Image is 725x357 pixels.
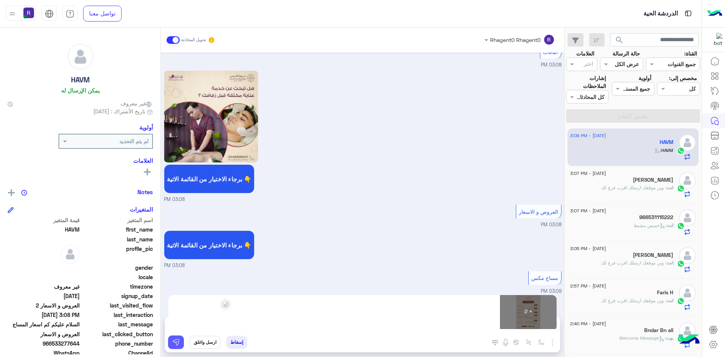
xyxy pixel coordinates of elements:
[81,292,153,300] span: signup_date
[120,99,153,107] span: غير معروف
[167,175,251,182] span: برجاء الاختيار من القائمة الاتية 👇
[61,245,80,264] img: defaultAdmin.png
[634,223,666,228] span: : خميس مشيط
[535,336,548,348] button: select flow
[8,283,80,291] span: غير معروف
[679,209,696,226] img: defaultAdmin.png
[83,6,122,22] a: تواصل معنا
[81,283,153,291] span: timezone
[519,209,558,215] span: العروض و الاسعار
[615,36,624,45] span: search
[93,107,145,115] span: تاريخ الأشتراك : [DATE]
[639,74,651,82] label: أولوية
[513,339,519,345] img: create order
[8,189,15,196] img: add
[8,311,80,319] span: 2025-08-28T12:08:43.675Z
[643,9,678,19] p: الدردشة الحية
[584,60,594,70] div: اختر
[8,264,80,272] span: null
[137,189,153,195] h6: Notes
[601,260,666,266] span: وين موقعك ارسلك اقرب فرع لك
[639,214,673,221] h5: 966531115222
[81,235,153,243] span: last_name
[81,320,153,328] span: last_message
[8,301,80,309] span: العروض و الاسعار 2
[633,252,673,258] h5: Zakir Khan
[8,330,80,338] span: العروض و الاسعار
[570,320,606,327] span: [DATE] - 2:40 PM
[676,327,702,353] img: hulul-logo.png
[81,226,153,233] span: first_name
[660,139,673,145] h5: HAVM
[677,147,685,155] img: WhatsApp
[677,297,685,305] img: WhatsApp
[8,273,80,281] span: null
[570,132,606,139] span: [DATE] - 3:09 PM
[492,340,498,346] img: make a call
[8,9,17,19] img: profile
[677,222,685,230] img: WhatsApp
[541,222,561,227] span: 03:08 PM
[566,109,700,123] button: تطبيق الفلاتر
[8,340,80,348] span: 966533277644
[21,190,27,196] img: notes
[81,245,153,262] span: profile_pic
[8,349,80,357] span: 2
[612,49,640,57] label: حالة الرسالة
[576,49,594,57] label: العلامات
[172,338,180,346] img: send message
[81,216,153,224] span: اسم المتغير
[526,339,532,345] img: Trigger scenario
[570,207,606,214] span: [DATE] - 3:07 PM
[8,157,153,164] h6: العلامات
[570,170,606,177] span: [DATE] - 3:07 PM
[164,262,185,269] span: 03:08 PM
[666,298,673,303] span: انت
[23,8,34,18] img: userImage
[570,245,606,252] span: [DATE] - 3:05 PM
[523,336,535,348] button: Trigger scenario
[661,147,673,153] span: HAVM
[666,185,673,190] span: انت
[81,349,153,357] span: ChannelId
[570,283,606,289] span: [DATE] - 2:57 PM
[684,49,697,57] label: القناة:
[139,124,153,131] h6: أولوية
[683,9,693,18] img: tab
[666,223,673,228] span: انت
[61,87,100,94] h6: يمكن الإرسال له
[707,6,722,22] img: Logo
[8,216,80,224] span: قيمة المتغير
[657,289,673,296] h5: Faris H
[610,33,629,49] button: search
[81,311,153,319] span: last_interaction
[164,196,185,203] span: 03:08 PM
[510,336,523,348] button: create order
[164,71,259,162] img: Q2FwdHVyZSAoMykucG5n.png
[130,206,153,213] h6: المتغيرات
[68,44,93,70] img: defaultAdmin.png
[8,292,80,300] span: 2025-08-28T12:08:10.1Z
[709,33,722,46] img: 322853014244696
[66,9,74,18] img: tab
[666,260,673,266] span: انت
[601,298,666,303] span: وين موقعك ارسلك اقرب فرع لك
[679,284,696,301] img: defaultAdmin.png
[181,37,206,43] small: تحويل المحادثة
[679,134,696,151] img: defaultAdmin.png
[541,62,561,68] span: 03:08 PM
[81,264,153,272] span: gender
[45,9,54,18] img: tab
[619,335,666,341] span: : Welcome Message
[8,320,80,328] span: السلام عليكم كم اسعار المساج
[543,49,558,55] span: الباقات
[538,339,544,345] img: select flow
[601,185,666,190] span: وين موقعك ارسلك اقرب فرع لك
[677,185,685,192] img: WhatsApp
[644,327,673,334] h5: Bndar Bn ali
[81,301,153,309] span: last_visited_flow
[81,273,153,281] span: locale
[679,172,696,189] img: defaultAdmin.png
[531,275,558,281] span: مساج مكس
[679,247,696,264] img: defaultAdmin.png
